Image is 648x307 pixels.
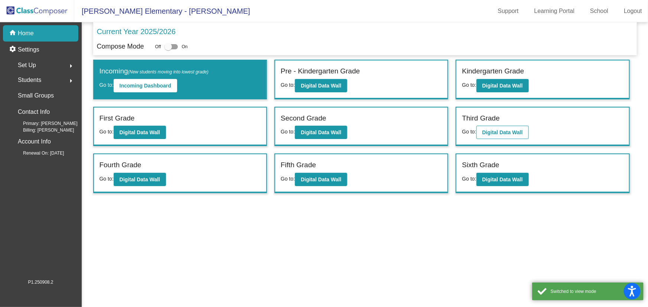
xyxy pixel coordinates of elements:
[301,176,341,182] b: Digital Data Wall
[100,129,114,135] span: Go to:
[618,5,648,17] a: Logout
[281,129,295,135] span: Go to:
[462,129,476,135] span: Go to:
[100,82,114,88] span: Go to:
[18,90,54,101] p: Small Groups
[100,66,209,77] label: Incoming
[9,29,18,38] mat-icon: home
[462,82,476,88] span: Go to:
[11,127,74,133] span: Billing: [PERSON_NAME]
[11,120,78,127] span: Primary: [PERSON_NAME]
[97,26,176,37] p: Current Year 2025/2026
[295,173,347,186] button: Digital Data Wall
[281,82,295,88] span: Go to:
[114,126,166,139] button: Digital Data Wall
[301,83,341,89] b: Digital Data Wall
[462,176,476,182] span: Go to:
[18,60,36,70] span: Set Up
[476,173,529,186] button: Digital Data Wall
[114,173,166,186] button: Digital Data Wall
[182,43,188,50] span: On
[301,129,341,135] b: Digital Data Wall
[18,136,51,147] p: Account Info
[492,5,525,17] a: Support
[74,5,250,17] span: [PERSON_NAME] Elementary - [PERSON_NAME]
[66,62,75,70] mat-icon: arrow_right
[100,176,114,182] span: Go to:
[18,75,41,85] span: Students
[476,79,529,92] button: Digital Data Wall
[120,176,160,182] b: Digital Data Wall
[281,113,326,124] label: Second Grade
[120,129,160,135] b: Digital Data Wall
[128,69,209,75] span: (New students moving into lowest grade)
[482,176,523,182] b: Digital Data Wall
[114,79,177,92] button: Incoming Dashboard
[281,176,295,182] span: Go to:
[482,83,523,89] b: Digital Data Wall
[18,107,50,117] p: Contact Info
[295,126,347,139] button: Digital Data Wall
[584,5,614,17] a: School
[476,126,529,139] button: Digital Data Wall
[551,288,638,295] div: Switched to view mode
[155,43,161,50] span: Off
[462,160,499,171] label: Sixth Grade
[295,79,347,92] button: Digital Data Wall
[18,29,34,38] p: Home
[120,83,171,89] b: Incoming Dashboard
[97,42,144,52] p: Compose Mode
[281,66,360,77] label: Pre - Kindergarten Grade
[18,45,39,54] p: Settings
[462,113,499,124] label: Third Grade
[11,150,64,156] span: Renewal On: [DATE]
[482,129,523,135] b: Digital Data Wall
[100,160,141,171] label: Fourth Grade
[281,160,316,171] label: Fifth Grade
[528,5,581,17] a: Learning Portal
[9,45,18,54] mat-icon: settings
[66,76,75,85] mat-icon: arrow_right
[462,66,524,77] label: Kindergarten Grade
[100,113,135,124] label: First Grade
